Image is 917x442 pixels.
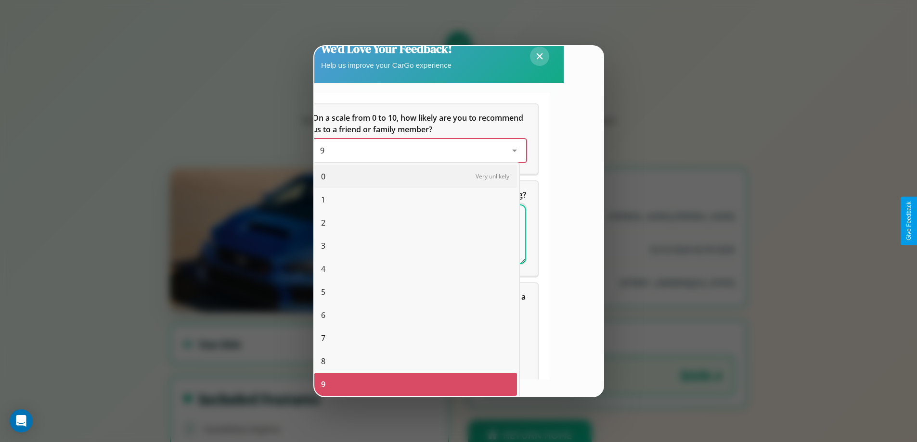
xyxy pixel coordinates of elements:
div: 3 [314,234,517,257]
h5: On a scale from 0 to 10, how likely are you to recommend us to a friend or family member? [312,112,526,135]
span: On a scale from 0 to 10, how likely are you to recommend us to a friend or family member? [312,113,525,135]
div: 10 [314,396,517,419]
div: Give Feedback [905,202,912,240]
div: On a scale from 0 to 10, how likely are you to recommend us to a friend or family member? [301,104,538,174]
div: On a scale from 0 to 10, how likely are you to recommend us to a friend or family member? [312,139,526,162]
span: 6 [321,309,325,321]
span: What can we do to make your experience more satisfying? [312,189,526,200]
span: 2 [321,217,325,228]
span: Which of the following features do you value the most in a vehicle? [312,291,528,314]
span: 0 [321,171,325,182]
span: 9 [320,145,324,156]
span: 5 [321,286,325,298]
div: 5 [314,280,517,303]
div: Open Intercom Messenger [10,409,33,432]
div: 4 [314,257,517,280]
h2: We'd Love Your Feedback! [321,41,452,57]
div: 8 [314,350,517,373]
div: 1 [314,188,517,211]
div: 0 [314,165,517,188]
p: Help us improve your CarGo experience [321,59,452,72]
div: 2 [314,211,517,234]
span: 8 [321,355,325,367]
span: 9 [321,379,325,390]
span: 7 [321,332,325,344]
span: Very unlikely [476,172,509,180]
div: 9 [314,373,517,396]
span: 4 [321,263,325,275]
div: 6 [314,303,517,327]
div: 7 [314,327,517,350]
span: 1 [321,194,325,205]
span: 3 [321,240,325,252]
